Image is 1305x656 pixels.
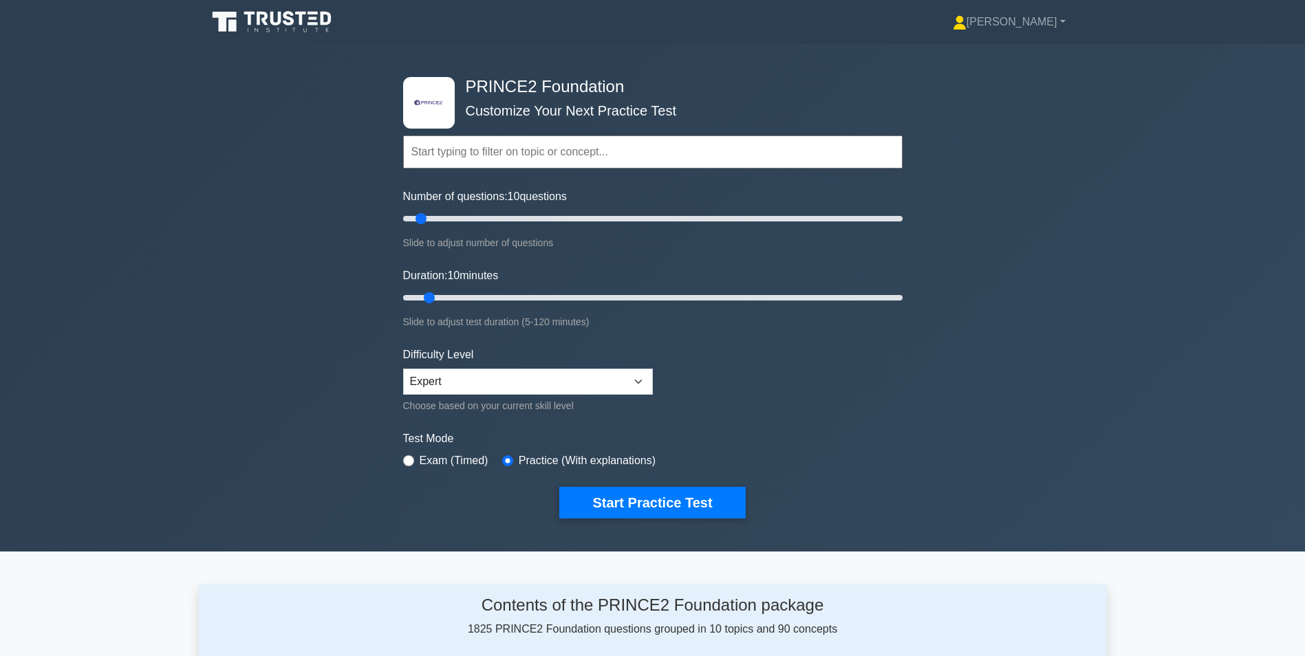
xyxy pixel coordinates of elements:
a: [PERSON_NAME] [920,8,1099,36]
div: 1825 PRINCE2 Foundation questions grouped in 10 topics and 90 concepts [329,595,977,637]
div: Slide to adjust number of questions [403,234,903,251]
label: Test Mode [403,430,903,447]
label: Duration: minutes [403,267,499,284]
label: Practice (With explanations) [519,452,656,469]
span: 10 [508,190,520,202]
button: Start Practice Test [559,487,745,518]
div: Slide to adjust test duration (5-120 minutes) [403,314,903,330]
div: Choose based on your current skill level [403,397,653,414]
label: Difficulty Level [403,347,474,363]
span: 10 [447,270,460,281]
label: Exam (Timed) [420,452,488,469]
label: Number of questions: questions [403,188,567,205]
h4: PRINCE2 Foundation [460,77,835,97]
input: Start typing to filter on topic or concept... [403,135,903,168]
h4: Contents of the PRINCE2 Foundation package [329,595,977,615]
